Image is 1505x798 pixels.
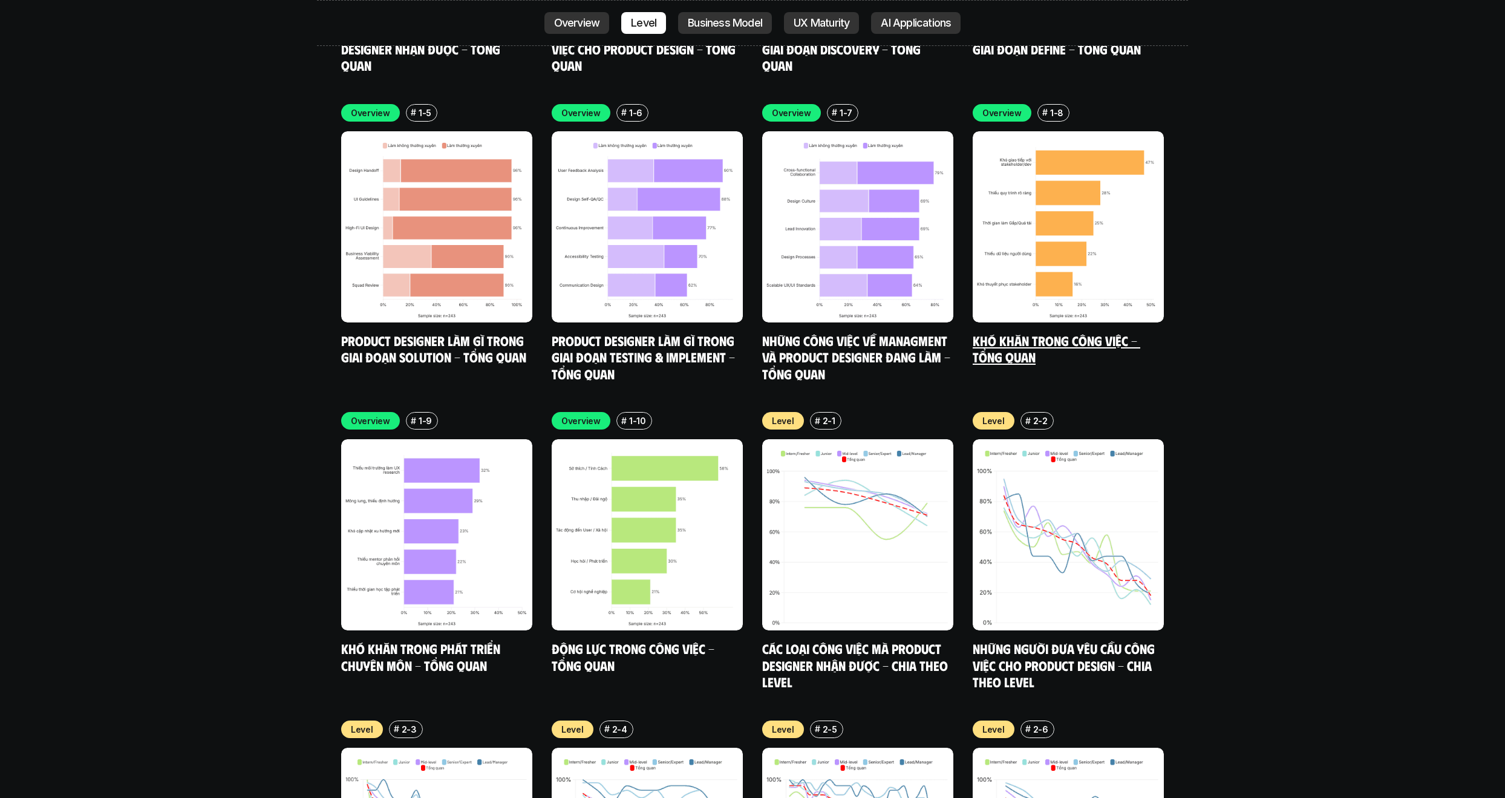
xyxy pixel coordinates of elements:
p: Overview [561,414,601,427]
a: Overview [544,12,610,34]
p: Level [351,723,373,736]
p: 2-3 [402,723,417,736]
h6: # [832,108,837,117]
p: AI Applications [881,17,951,29]
h6: # [411,416,416,425]
p: 2-2 [1033,414,1048,427]
p: 2-1 [823,414,835,427]
p: Overview [351,414,390,427]
a: Product Designer làm gì trong giai đoạn Testing & Implement - Tổng quan [552,332,738,382]
a: Những người đưa yêu cầu công việc cho Product Design - Tổng quan [552,24,739,73]
p: 2-4 [612,723,627,736]
p: Level [561,723,584,736]
a: Những người đưa yêu cầu công việc cho Product Design - Chia theo Level [973,640,1158,690]
h6: # [1025,416,1031,425]
p: Business Model [688,17,762,29]
p: Level [982,414,1005,427]
p: 1-7 [840,106,852,119]
p: 1-6 [629,106,642,119]
p: 1-5 [419,106,431,119]
a: Level [621,12,666,34]
a: Các loại công việc mà Product Designer nhận được - Tổng quan [341,24,523,73]
a: Product Designer làm gì trong giai đoạn Solution - Tổng quan [341,332,527,365]
a: Khó khăn trong phát triển chuyên môn - Tổng quan [341,640,503,673]
p: 2-5 [823,723,837,736]
a: Business Model [678,12,772,34]
h6: # [411,108,416,117]
h6: # [1042,108,1048,117]
p: Overview [554,17,600,29]
a: Động lực trong công việc - Tổng quan [552,640,717,673]
p: Overview [561,106,601,119]
p: Overview [772,106,811,119]
a: Khó khăn trong công việc - Tổng quan [973,332,1140,365]
p: Level [772,723,794,736]
p: 1-9 [419,414,432,427]
a: Product Designer làm gì trong giai đoạn Discovery - Tổng quan [762,24,948,73]
p: 1-8 [1050,106,1063,119]
a: Các loại công việc mà Product Designer nhận được - Chia theo Level [762,640,951,690]
p: Overview [351,106,390,119]
p: 1-10 [629,414,646,427]
h6: # [621,416,627,425]
p: UX Maturity [794,17,849,29]
p: Level [982,723,1005,736]
h6: # [394,724,399,733]
h6: # [815,724,820,733]
p: Level [772,414,794,427]
p: Overview [982,106,1022,119]
a: AI Applications [871,12,961,34]
h6: # [621,108,627,117]
p: Level [631,17,656,29]
a: UX Maturity [784,12,859,34]
h6: # [815,416,820,425]
h6: # [604,724,610,733]
p: 2-6 [1033,723,1048,736]
a: Product Designer làm gì trong giai đoạn Define - Tổng quan [973,24,1158,57]
a: Những công việc về Managment và Product Designer đang làm - Tổng quan [762,332,953,382]
h6: # [1025,724,1031,733]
